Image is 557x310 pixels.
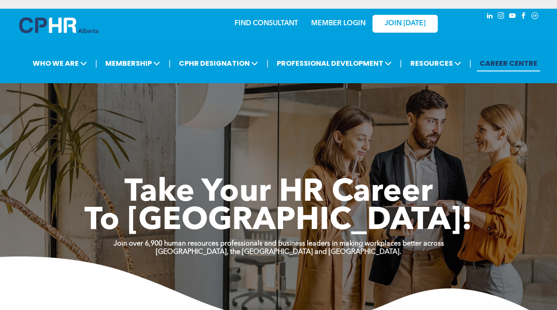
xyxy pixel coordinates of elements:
[156,249,401,256] strong: [GEOGRAPHIC_DATA], the [GEOGRAPHIC_DATA] and [GEOGRAPHIC_DATA].
[470,54,472,72] li: |
[124,177,433,209] span: Take Your HR Career
[274,55,394,71] span: PROFESSIONAL DEVELOPMENT
[168,54,171,72] li: |
[477,55,540,71] a: CAREER CENTRE
[496,11,506,23] a: instagram
[485,11,494,23] a: linkedin
[507,11,517,23] a: youtube
[372,15,438,33] a: JOIN [DATE]
[95,54,97,72] li: |
[84,206,473,237] span: To [GEOGRAPHIC_DATA]!
[19,17,98,33] img: A blue and white logo for cp alberta
[266,54,268,72] li: |
[408,55,464,71] span: RESOURCES
[30,55,90,71] span: WHO WE ARE
[103,55,163,71] span: MEMBERSHIP
[311,20,366,27] a: MEMBER LOGIN
[400,54,402,72] li: |
[530,11,540,23] a: Social network
[176,55,261,71] span: CPHR DESIGNATION
[235,20,298,27] a: FIND CONSULTANT
[519,11,528,23] a: facebook
[385,20,426,28] span: JOIN [DATE]
[114,240,444,247] strong: Join over 6,900 human resources professionals and business leaders in making workplaces better ac...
